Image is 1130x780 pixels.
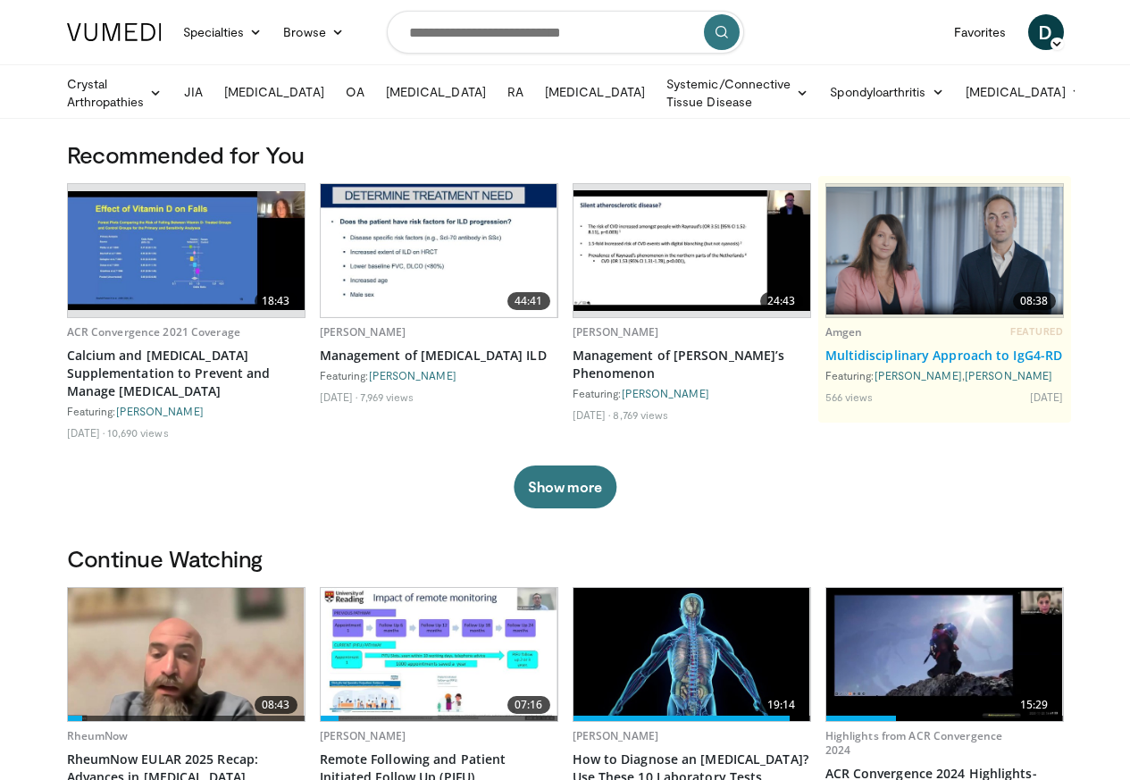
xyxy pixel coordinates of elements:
a: [PERSON_NAME] [116,405,204,417]
li: 566 views [825,390,874,404]
a: [PERSON_NAME] [622,387,709,399]
a: RheumNow [67,728,129,743]
a: Amgen [825,324,863,340]
div: Featuring: [67,404,306,418]
li: [DATE] [1030,390,1064,404]
a: 44:41 [321,184,557,317]
div: Featuring: [320,368,558,382]
li: 7,969 views [360,390,414,404]
span: 18:43 [255,292,297,310]
img: 94354a42-e356-4408-ae03-74466ea68b7a.620x360_q85_upscale.jpg [573,588,810,721]
a: 08:38 [826,184,1063,317]
span: 44:41 [507,292,550,310]
img: f34b7c1c-2f02-4eb7-a3f6-ccfac58a9900.620x360_q85_upscale.jpg [321,184,557,317]
img: 0ab93b1b-9cd9-47fd-b863-2caeacc814e4.620x360_q85_upscale.jpg [573,190,810,311]
a: JIA [173,74,213,110]
a: [PERSON_NAME] [320,324,406,340]
a: [PERSON_NAME] [320,728,406,743]
span: 24:43 [760,292,803,310]
button: Show more [514,465,616,508]
a: [PERSON_NAME] [573,728,659,743]
div: Featuring: , [825,368,1064,382]
a: [MEDICAL_DATA] [955,74,1094,110]
div: Featuring: [573,386,811,400]
li: 10,690 views [107,425,168,440]
a: 24:43 [573,184,810,317]
a: [MEDICAL_DATA] [213,74,335,110]
a: Multidisciplinary Approach to IgG4-RD [825,347,1064,365]
li: [DATE] [573,407,611,422]
img: 7662bc1c-bcbb-4764-a2af-06d415b9c1fd.620x360_q85_upscale.jpg [826,588,1063,721]
span: 15:29 [1013,696,1056,714]
img: b5249f07-17f0-4517-978a-829c763bf3ed.620x360_q85_upscale.jpg [68,191,305,310]
a: [MEDICAL_DATA] [534,74,656,110]
a: Highlights from ACR Convergence 2024 [825,728,1003,758]
img: ef394a91-58f1-4e32-aec7-f6035dd3db1d.620x360_q85_upscale.jpg [321,588,557,721]
a: [PERSON_NAME] [369,369,456,382]
a: RA [497,74,534,110]
a: [MEDICAL_DATA] [375,74,497,110]
a: D [1028,14,1064,50]
a: Calcium and [MEDICAL_DATA] Supplementation to Prevent and Manage [MEDICAL_DATA] [67,347,306,400]
a: Management of [MEDICAL_DATA] ILD [320,347,558,365]
a: 07:16 [321,588,557,721]
img: 46d6c621-ed6b-48db-ae85-670b07496339.620x360_q85_upscale.jpg [68,588,305,721]
a: Crystal Arthropathies [56,75,173,111]
a: ACR Convergence 2021 Coverage [67,324,240,340]
li: [DATE] [67,425,105,440]
a: Favorites [943,14,1017,50]
li: 8,769 views [613,407,668,422]
a: 19:14 [573,588,810,721]
a: Systemic/Connective Tissue Disease [656,75,819,111]
img: VuMedi Logo [67,23,162,41]
a: [PERSON_NAME] [573,324,659,340]
input: Search topics, interventions [387,11,744,54]
span: 08:43 [255,696,297,714]
a: Spondyloarthritis [819,74,954,110]
a: Specialties [172,14,273,50]
span: FEATURED [1010,325,1063,338]
span: 07:16 [507,696,550,714]
h3: Continue Watching [67,544,1064,573]
li: [DATE] [320,390,358,404]
a: OA [335,74,375,110]
img: 04ce378e-5681-464e-a54a-15375da35326.png.620x360_q85_upscale.png [826,187,1063,314]
a: 08:43 [68,588,305,721]
a: 15:29 [826,588,1063,721]
h3: Recommended for You [67,140,1064,169]
a: [PERSON_NAME] [875,369,962,382]
span: 08:38 [1013,292,1056,310]
span: 19:14 [760,696,803,714]
a: Browse [272,14,355,50]
a: Management of [PERSON_NAME]’s Phenomenon [573,347,811,382]
a: [PERSON_NAME] [965,369,1052,382]
a: 18:43 [68,184,305,317]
